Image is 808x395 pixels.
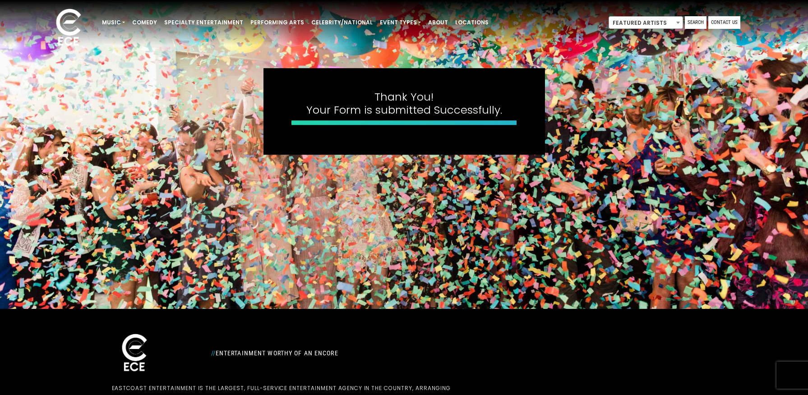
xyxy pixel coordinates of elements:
[291,91,517,117] h4: Thank You! Your Form is submitted Successfully.
[129,15,161,30] a: Comedy
[247,15,308,30] a: Performing Arts
[609,17,683,29] span: Featured Artists
[112,331,157,375] img: ece_new_logo_whitev2-1.png
[452,15,492,30] a: Locations
[46,6,91,50] img: ece_new_logo_whitev2-1.png
[98,15,129,30] a: Music
[308,15,376,30] a: Celebrity/National
[685,16,706,29] a: Search
[425,15,452,30] a: About
[376,15,425,30] a: Event Types
[161,15,247,30] a: Specialty Entertainment
[211,349,216,357] span: //
[609,16,683,29] span: Featured Artists
[708,16,740,29] a: Contact Us
[206,346,503,360] div: Entertainment Worthy of an Encore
